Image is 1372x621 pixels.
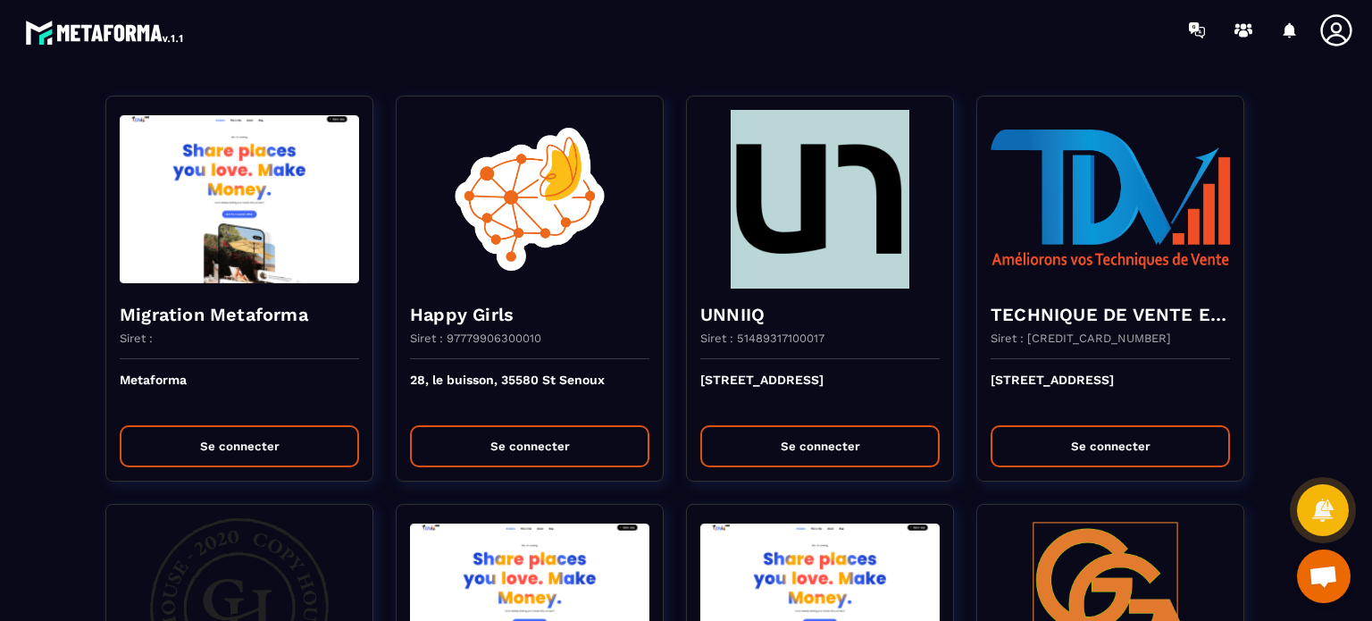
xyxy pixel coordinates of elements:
[700,373,940,412] p: [STREET_ADDRESS]
[120,110,359,289] img: funnel-background
[120,373,359,412] p: Metaforma
[410,331,541,345] p: Siret : 97779906300010
[700,110,940,289] img: funnel-background
[120,425,359,467] button: Se connecter
[120,302,359,327] h4: Migration Metaforma
[700,331,824,345] p: Siret : 51489317100017
[991,425,1230,467] button: Se connecter
[410,373,649,412] p: 28, le buisson, 35580 St Senoux
[700,425,940,467] button: Se connecter
[120,331,153,345] p: Siret :
[410,110,649,289] img: funnel-background
[991,331,1171,345] p: Siret : [CREDIT_CARD_NUMBER]
[700,302,940,327] h4: UNNIIQ
[410,302,649,327] h4: Happy Girls
[1297,550,1351,603] a: Ouvrir le chat
[991,373,1230,412] p: [STREET_ADDRESS]
[991,302,1230,327] h4: TECHNIQUE DE VENTE EDITION
[991,110,1230,289] img: funnel-background
[25,16,186,48] img: logo
[410,425,649,467] button: Se connecter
